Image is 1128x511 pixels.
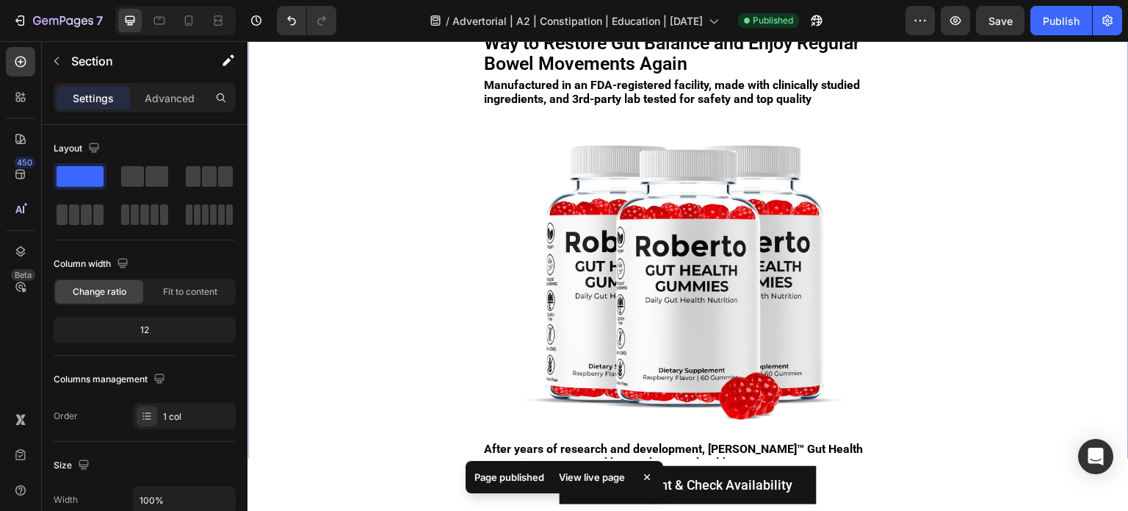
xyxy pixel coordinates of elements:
img: gempages_545042197993489537-834d9e71-f3e8-4a06-8740-01415f816eb7.jpg [276,66,605,396]
div: 450 [14,157,35,168]
div: Open Intercom Messenger [1078,439,1113,474]
iframe: Design area [247,41,1128,511]
div: Layout [54,139,103,159]
strong: Manufactured in an FDA-registered facility, made with clinically studied ingredients, and 3rd-par... [236,37,612,65]
p: Settings [73,90,114,106]
span: Fit to content [163,285,217,299]
span: / [446,13,449,29]
div: Width [54,493,78,507]
div: Beta [11,269,35,281]
span: Change ratio [73,285,126,299]
div: View live page [550,467,634,487]
p: 7 [96,12,103,29]
p: Apply Discount & Check Availability [336,432,546,456]
p: Section [71,52,192,70]
span: Save [988,15,1013,27]
div: 12 [57,320,233,340]
div: Publish [1043,13,1080,29]
button: Publish [1030,6,1092,35]
div: Undo/Redo [277,6,336,35]
div: Order [54,410,78,423]
button: 7 [6,6,109,35]
div: Columns management [54,370,168,390]
p: Page published [474,470,544,485]
a: Apply Discount & Check Availability [312,425,569,463]
div: Size [54,456,93,476]
span: Published [753,14,793,27]
div: 1 col [163,410,232,424]
span: Advertorial | A2 | Constipation | Education | [DATE] [452,13,703,29]
strong: After years of research and development, [PERSON_NAME]™ Gut Health Gummies were created by top di... [236,401,625,443]
p: Advanced [145,90,195,106]
button: Save [976,6,1024,35]
div: Column width [54,254,131,274]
